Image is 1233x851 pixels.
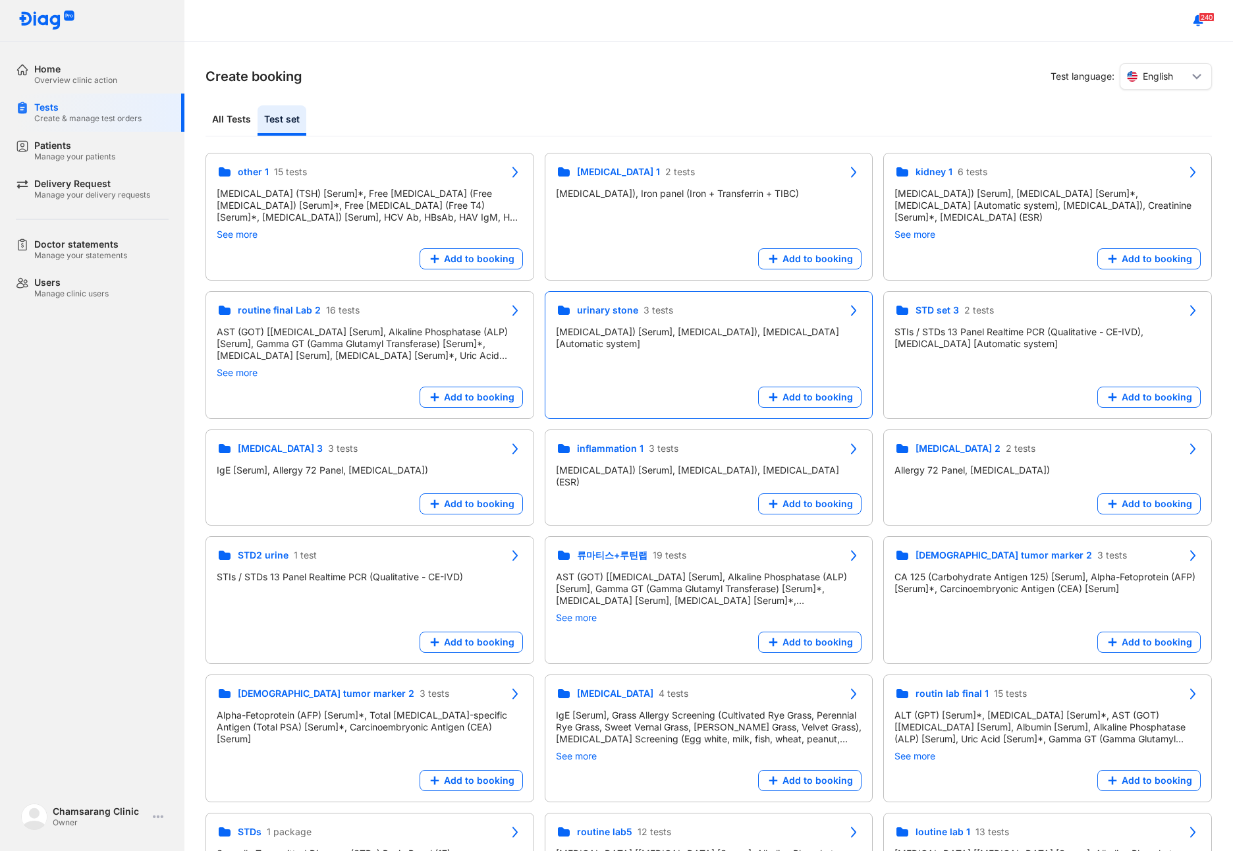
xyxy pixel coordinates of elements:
[1051,63,1212,90] div: Test language:
[556,571,862,607] div: AST (GOT) [[MEDICAL_DATA] [Serum], Alkaline Phosphatase (ALP) [Serum], Gamma GT (Gamma Glutamyl T...
[205,67,302,86] h3: Create booking
[782,391,853,403] span: Add to booking
[267,826,312,838] span: 1 package
[782,775,853,786] span: Add to booking
[758,387,862,408] button: Add to booking
[577,443,644,454] span: inflammation 1
[556,612,862,624] div: See more
[758,770,862,791] button: Add to booking
[556,709,862,745] div: IgE [Serum], Grass Allergy Screening (Cultivated Rye Grass, Perennial Rye Grass, Sweet Vernal Gra...
[964,304,994,316] span: 2 tests
[34,238,127,250] div: Doctor statements
[1097,387,1201,408] button: Add to booking
[916,826,970,838] span: loutine lab 1
[238,549,288,561] span: STD2 urine
[34,277,109,288] div: Users
[653,549,686,561] span: 19 tests
[238,443,323,454] span: [MEDICAL_DATA] 3
[420,248,523,269] button: Add to booking
[420,493,523,514] button: Add to booking
[1097,549,1127,561] span: 3 tests
[638,826,671,838] span: 12 tests
[34,288,109,299] div: Manage clinic users
[217,571,523,583] div: STIs / STDs 13 Panel Realtime PCR (Qualitative - CE-IVD)
[34,75,117,86] div: Overview clinic action
[894,188,1201,223] div: [MEDICAL_DATA]) [Serum], [MEDICAL_DATA] [Serum]*, [MEDICAL_DATA] [Automatic system], [MEDICAL_DAT...
[659,688,688,700] span: 4 tests
[420,632,523,653] button: Add to booking
[916,688,989,700] span: routin lab final 1
[21,804,47,830] img: logo
[420,688,449,700] span: 3 tests
[34,113,142,124] div: Create & manage test orders
[994,688,1027,700] span: 15 tests
[782,253,853,265] span: Add to booking
[53,806,148,817] div: Chamsarang Clinic
[1097,493,1201,514] button: Add to booking
[217,326,523,362] div: AST (GOT) [[MEDICAL_DATA] [Serum], Alkaline Phosphatase (ALP) [Serum], Gamma GT (Gamma Glutamyl T...
[294,549,317,561] span: 1 test
[238,688,414,700] span: [DEMOGRAPHIC_DATA] tumor marker 2
[1122,498,1192,510] span: Add to booking
[444,498,514,510] span: Add to booking
[758,632,862,653] button: Add to booking
[328,443,358,454] span: 3 tests
[217,367,523,379] div: See more
[34,250,127,261] div: Manage your statements
[916,549,1092,561] span: [DEMOGRAPHIC_DATA] tumor marker 2
[34,151,115,162] div: Manage your patients
[758,493,862,514] button: Add to booking
[1097,770,1201,791] button: Add to booking
[1122,391,1192,403] span: Add to booking
[894,709,1201,745] div: ALT (GPT) [Serum]*, [MEDICAL_DATA] [Serum]*, AST (GOT) [[MEDICAL_DATA] [Serum], Albumin [Serum], ...
[894,464,1201,476] div: Allergy 72 Panel, [MEDICAL_DATA])
[556,188,862,200] div: [MEDICAL_DATA]), Iron panel (Iron + Transferrin + TIBC)
[217,464,523,476] div: IgE [Serum], Allergy 72 Panel, [MEDICAL_DATA])
[577,166,660,178] span: [MEDICAL_DATA] 1
[238,826,261,838] span: STDs
[577,688,653,700] span: [MEDICAL_DATA]
[916,166,952,178] span: kidney 1
[1006,443,1035,454] span: 2 tests
[958,166,987,178] span: 6 tests
[444,775,514,786] span: Add to booking
[1122,775,1192,786] span: Add to booking
[894,229,1201,240] div: See more
[205,105,258,136] div: All Tests
[649,443,678,454] span: 3 tests
[665,166,695,178] span: 2 tests
[238,166,269,178] span: other 1
[577,549,647,561] span: 류마티스+루틴랩
[556,750,862,762] div: See more
[1122,636,1192,648] span: Add to booking
[274,166,307,178] span: 15 tests
[444,391,514,403] span: Add to booking
[420,770,523,791] button: Add to booking
[975,826,1009,838] span: 13 tests
[18,11,75,31] img: logo
[556,464,862,488] div: [MEDICAL_DATA]) [Serum], [MEDICAL_DATA]), [MEDICAL_DATA] (ESR)
[420,387,523,408] button: Add to booking
[577,304,638,316] span: urinary stone
[1199,13,1215,22] span: 240
[894,326,1201,350] div: STIs / STDs 13 Panel Realtime PCR (Qualitative - CE-IVD), [MEDICAL_DATA] [Automatic system]
[53,817,148,828] div: Owner
[34,140,115,151] div: Patients
[217,229,523,240] div: See more
[34,101,142,113] div: Tests
[782,636,853,648] span: Add to booking
[894,571,1201,595] div: CA 125 (Carbohydrate Antigen 125) [Serum], Alpha-Fetoprotein (AFP) [Serum]*, Carcinoembryonic Ant...
[444,636,514,648] span: Add to booking
[238,304,321,316] span: routine final Lab 2
[577,826,632,838] span: routine lab5
[34,190,150,200] div: Manage your delivery requests
[258,105,306,136] div: Test set
[34,63,117,75] div: Home
[782,498,853,510] span: Add to booking
[644,304,673,316] span: 3 tests
[326,304,360,316] span: 16 tests
[34,178,150,190] div: Delivery Request
[1097,248,1201,269] button: Add to booking
[894,750,1201,762] div: See more
[916,304,959,316] span: STD set 3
